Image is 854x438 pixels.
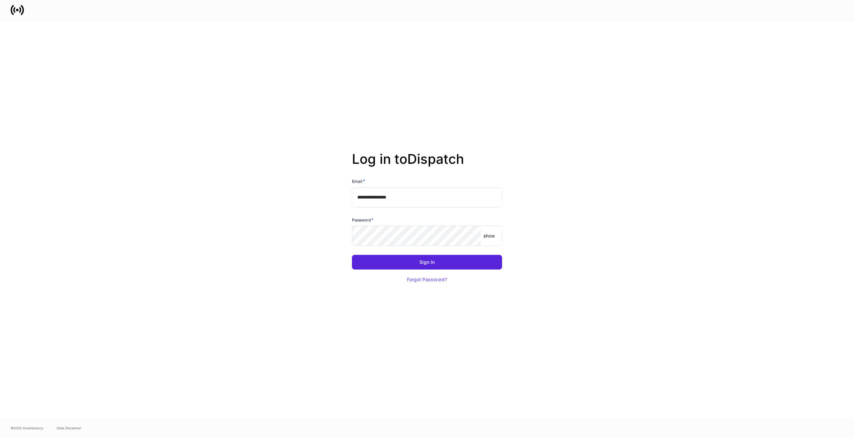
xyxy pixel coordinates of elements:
[57,425,81,431] a: Data Disclaimer
[11,425,43,431] span: © 2025 OneAdvisory
[352,255,502,270] button: Sign In
[352,178,365,184] h6: Email
[483,233,495,239] p: show
[419,260,435,265] div: Sign In
[352,151,502,178] h2: Log in to Dispatch
[352,216,374,223] h6: Password
[399,272,455,287] button: Forgot Password?
[407,277,447,282] div: Forgot Password?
